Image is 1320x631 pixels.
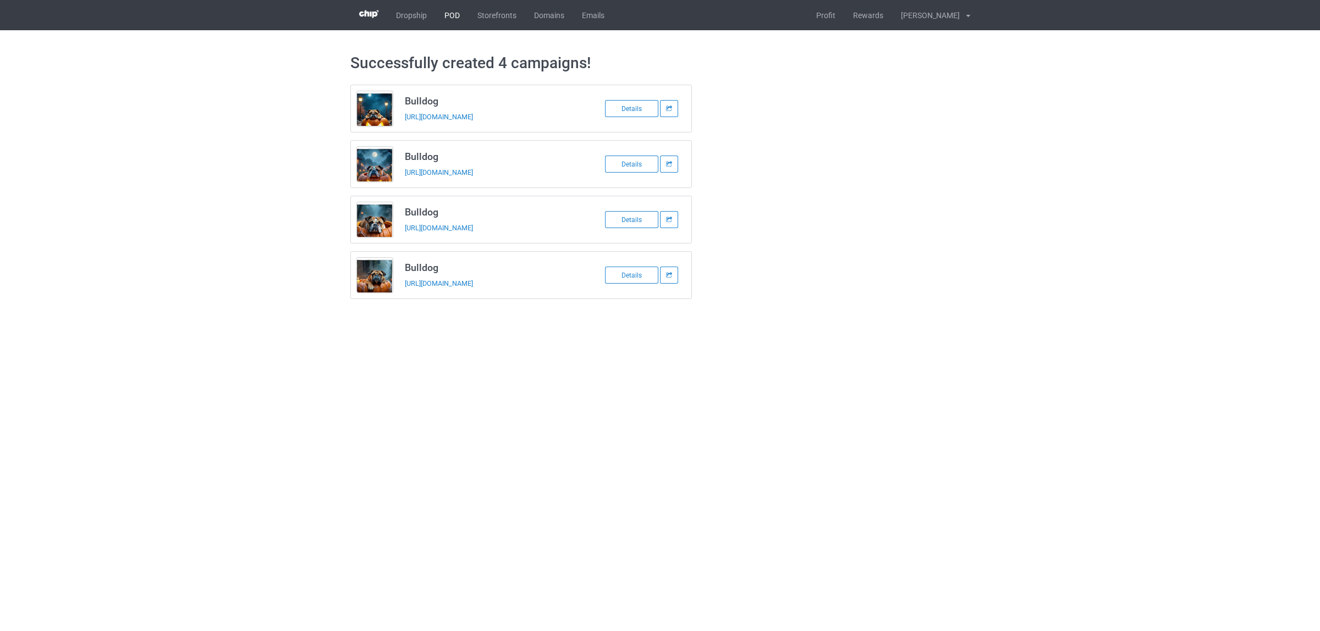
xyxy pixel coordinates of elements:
div: Details [605,156,658,173]
h3: Bulldog [405,261,579,274]
a: [URL][DOMAIN_NAME] [405,168,473,176]
a: Details [605,215,660,224]
a: [URL][DOMAIN_NAME] [405,224,473,232]
a: Details [605,270,660,279]
a: [URL][DOMAIN_NAME] [405,113,473,121]
img: 3d383065fc803cdd16c62507c020ddf8.png [359,10,378,18]
h3: Bulldog [405,206,579,218]
h3: Bulldog [405,95,579,107]
a: Details [605,104,660,113]
h3: Bulldog [405,150,579,163]
a: [URL][DOMAIN_NAME] [405,279,473,287]
div: Details [605,211,658,228]
div: Details [605,267,658,284]
div: Details [605,100,658,117]
a: Details [605,159,660,168]
div: [PERSON_NAME] [892,2,960,29]
h1: Successfully created 4 campaigns! [350,53,970,73]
